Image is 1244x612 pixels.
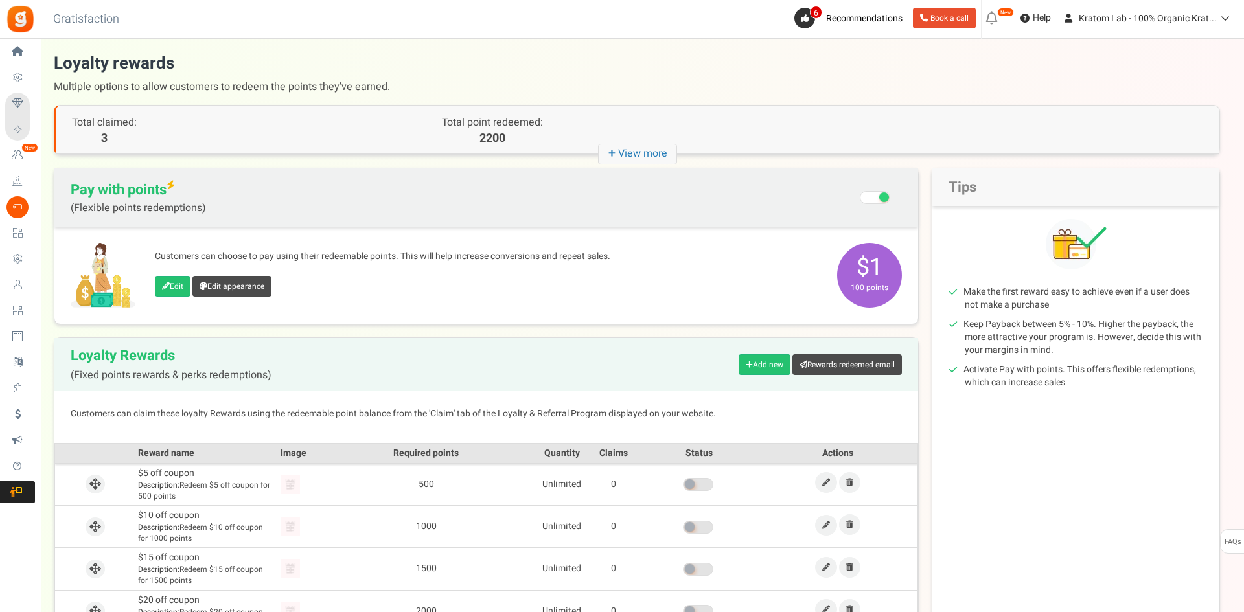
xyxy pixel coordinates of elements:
span: FAQs [1224,530,1241,554]
th: Actions [759,443,918,463]
small: 100 points [840,282,899,293]
img: Gratisfaction [6,5,35,34]
th: Required points [316,443,536,463]
span: Recommendations [826,12,903,25]
b: Description: [138,563,179,575]
th: Status [639,443,758,463]
td: $15 off coupon [135,548,277,590]
span: Total claimed: [72,115,137,130]
em: New [997,8,1014,17]
img: Reward [281,517,300,536]
span: Redeem $15 off coupon for 1500 points [138,564,274,586]
span: Kratom Lab - 100% Organic Krat... [1079,12,1217,25]
a: Edit appearance [192,276,271,297]
span: $1 [837,243,902,308]
img: Reward [281,559,300,578]
td: 0 [588,505,639,547]
h2: Tips [932,168,1219,206]
td: 1000 [316,505,536,547]
span: (Fixed points rewards & perks redemptions) [71,370,271,381]
a: New [5,144,35,166]
a: Add new [739,354,790,375]
i: View more [598,144,677,164]
td: Unlimited [536,548,588,590]
a: Edit [815,557,837,578]
a: Rewards redeemed email [792,354,902,375]
a: Edit [815,515,837,536]
td: 500 [316,463,536,505]
a: Edit [815,472,837,493]
th: Image [277,443,316,463]
p: Customers can claim these loyalty Rewards using the redeemable point balance from the 'Claim' tab... [71,407,902,420]
p: 2200 [347,130,638,147]
img: Tips [1046,219,1107,269]
h2: Loyalty Rewards [71,348,271,381]
b: Description: [138,521,179,533]
span: Help [1030,12,1051,25]
a: Remove [839,557,860,578]
td: Unlimited [536,505,588,547]
td: 0 [588,548,639,590]
em: New [21,143,38,152]
a: 6 Recommendations [794,8,908,28]
img: Pay with points [71,243,135,308]
h1: Loyalty rewards [54,52,1220,98]
span: Pay with points [71,181,206,214]
span: (Flexible points redemptions) [71,202,206,214]
th: Claims [588,443,639,463]
strong: + [608,144,618,163]
p: Total point redeemed: [347,115,638,130]
span: 3 [72,130,137,147]
span: Multiple options to allow customers to redeem the points they’ve earned. [54,75,1220,98]
li: Keep Payback between 5% - 10%. Higher the payback, the more attractive your program is. However, ... [965,318,1203,357]
th: Reward name [135,443,277,463]
p: Customers can choose to pay using their redeemable points. This will help increase conversions an... [155,250,824,263]
li: Make the first reward easy to achieve even if a user does not make a purchase [965,286,1203,312]
td: $10 off coupon [135,505,277,547]
h3: Gratisfaction [39,6,133,32]
a: Edit [155,276,190,297]
a: Book a call [913,8,976,28]
a: Remove [839,514,860,535]
span: Redeem $5 off coupon for 500 points [138,480,274,502]
td: Unlimited [536,463,588,505]
img: Reward [281,475,300,494]
a: Remove [839,472,860,493]
li: Activate Pay with points. This offers flexible redemptions, which can increase sales [965,363,1203,389]
a: Help [1015,8,1056,28]
th: Quantity [536,443,588,463]
span: Redeem $10 off coupon for 1000 points [138,522,274,544]
td: 1500 [316,548,536,590]
td: $5 off coupon [135,463,277,505]
td: 0 [588,463,639,505]
span: 6 [810,6,822,19]
b: Description: [138,479,179,491]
